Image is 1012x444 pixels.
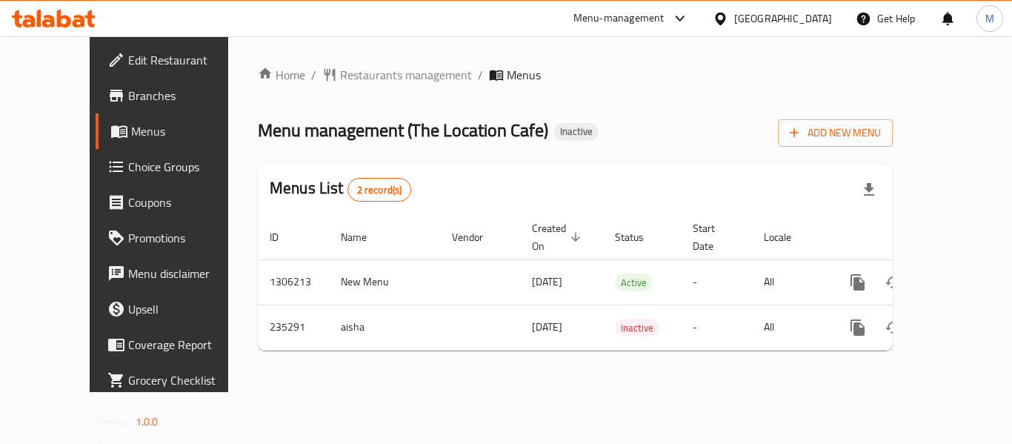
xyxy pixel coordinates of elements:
[270,228,298,246] span: ID
[258,259,329,305] td: 1306213
[507,66,541,84] span: Menus
[985,10,994,27] span: M
[452,228,502,246] span: Vendor
[96,113,259,149] a: Menus
[96,291,259,327] a: Upsell
[573,10,665,27] div: Menu-management
[876,265,911,300] button: Change Status
[752,259,828,305] td: All
[96,256,259,291] a: Menu disclaimer
[311,66,316,84] li: /
[615,274,653,291] span: Active
[128,265,247,282] span: Menu disclaimer
[764,228,810,246] span: Locale
[258,215,994,351] table: enhanced table
[340,66,472,84] span: Restaurants management
[532,219,585,255] span: Created On
[554,123,599,141] div: Inactive
[97,412,133,431] span: Version:
[258,66,893,84] nav: breadcrumb
[693,219,734,255] span: Start Date
[341,228,386,246] span: Name
[96,220,259,256] a: Promotions
[128,87,247,105] span: Branches
[96,78,259,113] a: Branches
[681,305,752,350] td: -
[258,305,329,350] td: 235291
[681,259,752,305] td: -
[258,66,305,84] a: Home
[96,327,259,362] a: Coverage Report
[778,119,893,147] button: Add New Menu
[554,125,599,138] span: Inactive
[128,193,247,211] span: Coupons
[128,336,247,354] span: Coverage Report
[615,319,659,337] span: Inactive
[96,42,259,78] a: Edit Restaurant
[790,124,881,142] span: Add New Menu
[876,310,911,345] button: Change Status
[478,66,483,84] li: /
[270,177,411,202] h2: Menus List
[752,305,828,350] td: All
[734,10,832,27] div: [GEOGRAPHIC_DATA]
[96,362,259,398] a: Grocery Checklist
[128,229,247,247] span: Promotions
[347,178,412,202] div: Total records count
[96,185,259,220] a: Coupons
[348,183,411,197] span: 2 record(s)
[615,319,659,337] div: Inactive
[96,149,259,185] a: Choice Groups
[851,172,887,208] div: Export file
[128,158,247,176] span: Choice Groups
[128,51,247,69] span: Edit Restaurant
[615,228,663,246] span: Status
[329,259,440,305] td: New Menu
[136,412,159,431] span: 1.0.0
[615,274,653,291] div: Active
[532,272,562,291] span: [DATE]
[128,371,247,389] span: Grocery Checklist
[128,300,247,318] span: Upsell
[258,113,548,147] span: Menu management ( The Location Cafe )
[329,305,440,350] td: aisha
[131,122,247,140] span: Menus
[840,310,876,345] button: more
[840,265,876,300] button: more
[828,215,994,260] th: Actions
[532,317,562,337] span: [DATE]
[322,66,472,84] a: Restaurants management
